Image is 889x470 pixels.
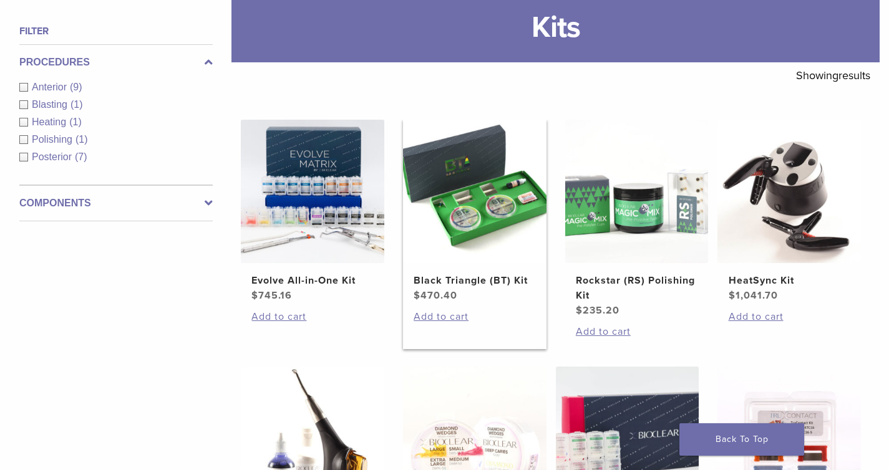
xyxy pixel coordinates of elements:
[251,289,258,302] span: $
[251,289,292,302] bdi: 745.16
[75,151,87,162] span: (7)
[403,120,547,263] img: Black Triangle (BT) Kit
[251,273,373,288] h2: Evolve All-in-One Kit
[576,304,583,317] span: $
[19,24,213,39] h4: Filter
[729,289,736,302] span: $
[241,120,384,263] img: Evolve All-in-One Kit
[414,273,535,288] h2: Black Triangle (BT) Kit
[70,82,82,92] span: (9)
[414,289,420,302] span: $
[576,324,697,339] a: Add to cart: “Rockstar (RS) Polishing Kit”
[717,120,861,263] img: HeatSync Kit
[32,151,75,162] span: Posterior
[565,120,709,263] img: Rockstar (RS) Polishing Kit
[32,117,69,127] span: Heating
[69,117,82,127] span: (1)
[241,120,384,303] a: Evolve All-in-One KitEvolve All-in-One Kit $745.16
[576,304,619,317] bdi: 235.20
[679,423,804,456] a: Back To Top
[565,120,709,318] a: Rockstar (RS) Polishing KitRockstar (RS) Polishing Kit $235.20
[414,309,535,324] a: Add to cart: “Black Triangle (BT) Kit”
[576,273,697,303] h2: Rockstar (RS) Polishing Kit
[32,134,75,145] span: Polishing
[414,289,457,302] bdi: 470.40
[251,309,373,324] a: Add to cart: “Evolve All-in-One Kit”
[729,273,850,288] h2: HeatSync Kit
[729,289,778,302] bdi: 1,041.70
[19,196,213,211] label: Components
[75,134,88,145] span: (1)
[70,99,83,110] span: (1)
[717,120,861,303] a: HeatSync KitHeatSync Kit $1,041.70
[403,120,547,303] a: Black Triangle (BT) KitBlack Triangle (BT) Kit $470.40
[796,62,870,89] p: Showing results
[32,82,70,92] span: Anterior
[32,99,70,110] span: Blasting
[729,309,850,324] a: Add to cart: “HeatSync Kit”
[19,55,213,70] label: Procedures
